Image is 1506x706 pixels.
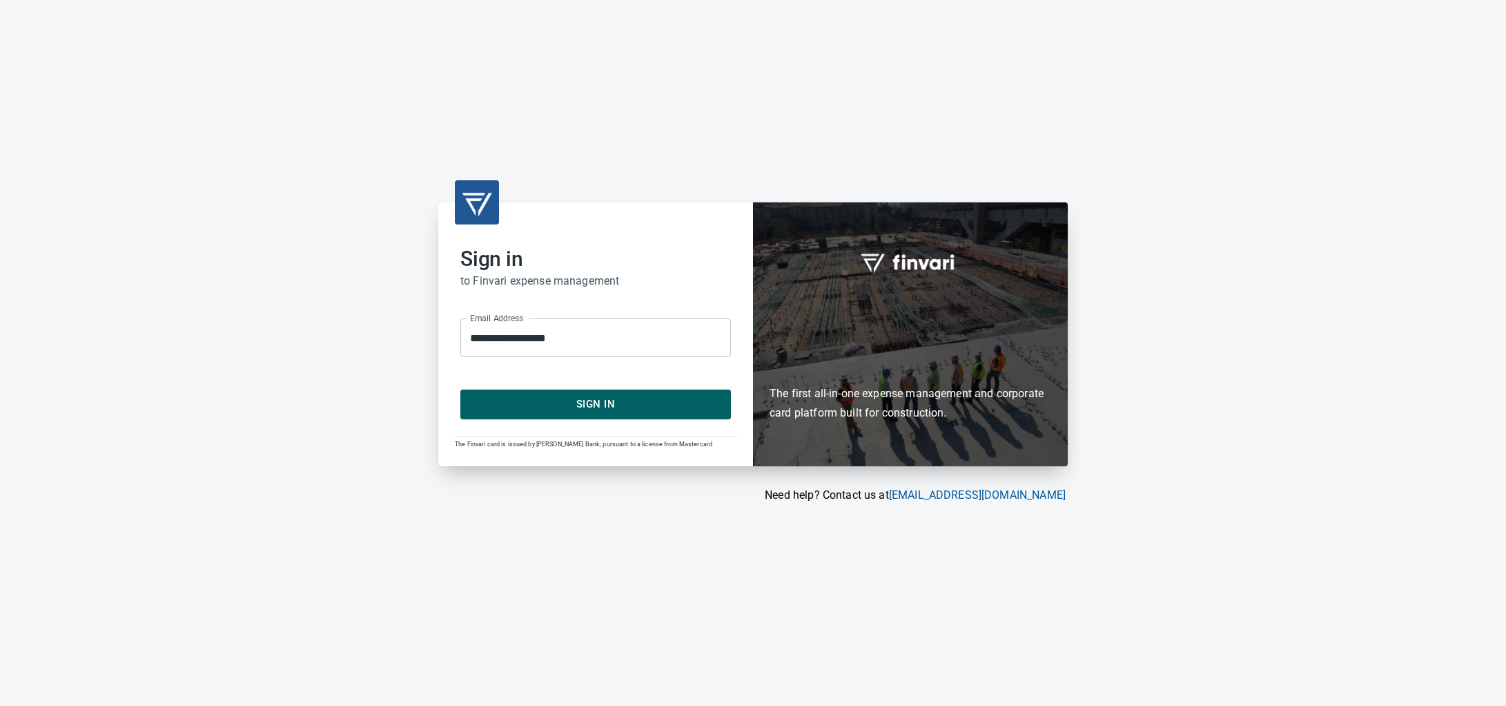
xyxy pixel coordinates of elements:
[460,271,731,291] h6: to Finvari expense management
[859,246,962,278] img: fullword_logo_white.png
[460,247,731,271] h2: Sign in
[889,488,1066,502] a: [EMAIL_ADDRESS][DOMAIN_NAME]
[476,395,716,413] span: Sign In
[460,390,731,419] button: Sign In
[438,487,1066,504] p: Need help? Contact us at
[770,304,1051,423] h6: The first all-in-one expense management and corporate card platform built for construction.
[455,441,712,448] span: The Finvari card is issued by [PERSON_NAME] Bank, pursuant to a license from Mastercard
[753,202,1068,466] div: Finvari
[460,186,493,219] img: transparent_logo.png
